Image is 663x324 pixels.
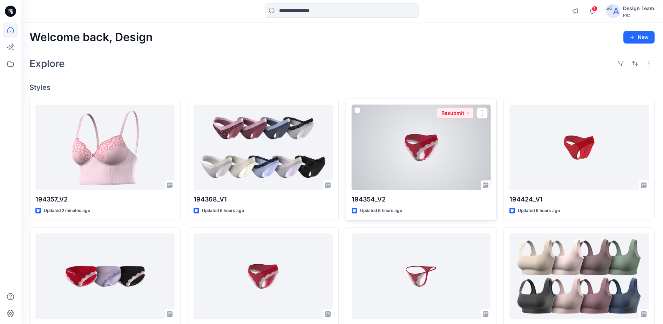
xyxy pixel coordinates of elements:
p: Updated 6 hours ago [360,207,402,214]
a: 194424_V1 [509,105,649,191]
a: 194368_V1 [194,105,333,191]
a: 194372 [352,233,491,319]
img: avatar [606,4,620,18]
p: 194424_V1 [509,194,649,204]
button: New [623,31,655,44]
h2: Explore [29,58,65,69]
p: Updated 6 hours ago [518,207,560,214]
a: 194357_V2 [35,105,175,191]
p: 194357_V2 [35,194,175,204]
p: Updated 2 minutes ago [44,207,90,214]
a: 194355 [35,233,175,319]
p: 194354_V2 [352,194,491,204]
div: Design Team [623,4,654,13]
a: 194354 [194,233,333,319]
div: PIC [623,13,654,18]
h4: Styles [29,83,655,92]
a: 194354_V2 [352,105,491,191]
p: 194368_V1 [194,194,333,204]
h2: Welcome back, Design [29,31,153,44]
span: 1 [592,6,597,12]
p: Updated 6 hours ago [202,207,244,214]
a: 100325_Longline Bonded Square Neck Bra [509,233,649,319]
